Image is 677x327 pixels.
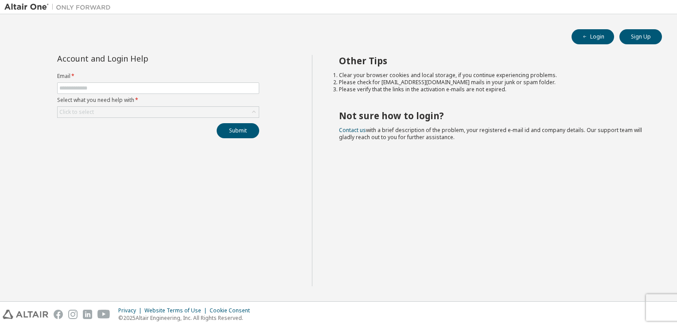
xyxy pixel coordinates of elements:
img: instagram.svg [68,310,78,319]
a: Contact us [339,126,366,134]
li: Please check for [EMAIL_ADDRESS][DOMAIN_NAME] mails in your junk or spam folder. [339,79,646,86]
img: Altair One [4,3,115,12]
span: with a brief description of the problem, your registered e-mail id and company details. Our suppo... [339,126,642,141]
h2: Not sure how to login? [339,110,646,121]
p: © 2025 Altair Engineering, Inc. All Rights Reserved. [118,314,255,322]
img: facebook.svg [54,310,63,319]
img: youtube.svg [97,310,110,319]
h2: Other Tips [339,55,646,66]
button: Login [572,29,614,44]
div: Cookie Consent [210,307,255,314]
div: Account and Login Help [57,55,219,62]
div: Click to select [58,107,259,117]
li: Please verify that the links in the activation e-mails are not expired. [339,86,646,93]
button: Submit [217,123,259,138]
div: Website Terms of Use [144,307,210,314]
label: Email [57,73,259,80]
label: Select what you need help with [57,97,259,104]
li: Clear your browser cookies and local storage, if you continue experiencing problems. [339,72,646,79]
div: Click to select [59,109,94,116]
div: Privacy [118,307,144,314]
button: Sign Up [619,29,662,44]
img: altair_logo.svg [3,310,48,319]
img: linkedin.svg [83,310,92,319]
